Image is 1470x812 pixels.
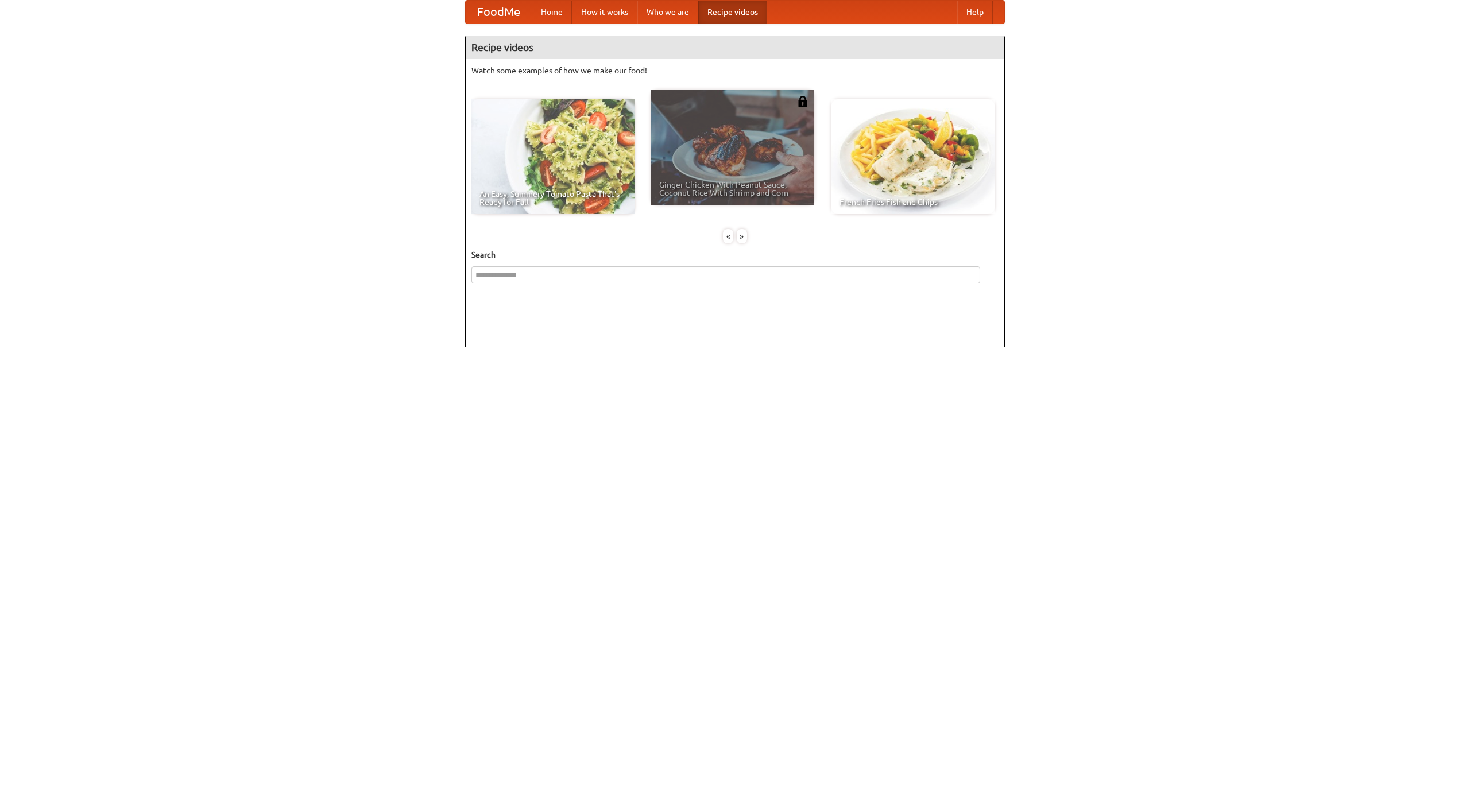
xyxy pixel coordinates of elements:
[572,1,637,24] a: How it works
[471,99,635,214] a: An Easy, Summery Tomato Pasta That's Ready for Fall
[479,190,626,206] span: An Easy, Summery Tomato Pasta That's Ready for Fall
[471,65,999,76] p: Watch some examples of how we make our food!
[797,96,808,107] img: 483408.png
[466,1,532,24] a: FoodMe
[637,1,698,24] a: Who we are
[737,229,747,243] div: »
[723,229,733,243] div: «
[840,198,987,206] span: French Fries Fish and Chips
[466,36,1004,59] h4: Recipe videos
[957,1,993,24] a: Help
[698,1,767,24] a: Recipe videos
[471,249,999,261] h5: Search
[532,1,572,24] a: Home
[831,99,995,214] a: French Fries Fish and Chips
